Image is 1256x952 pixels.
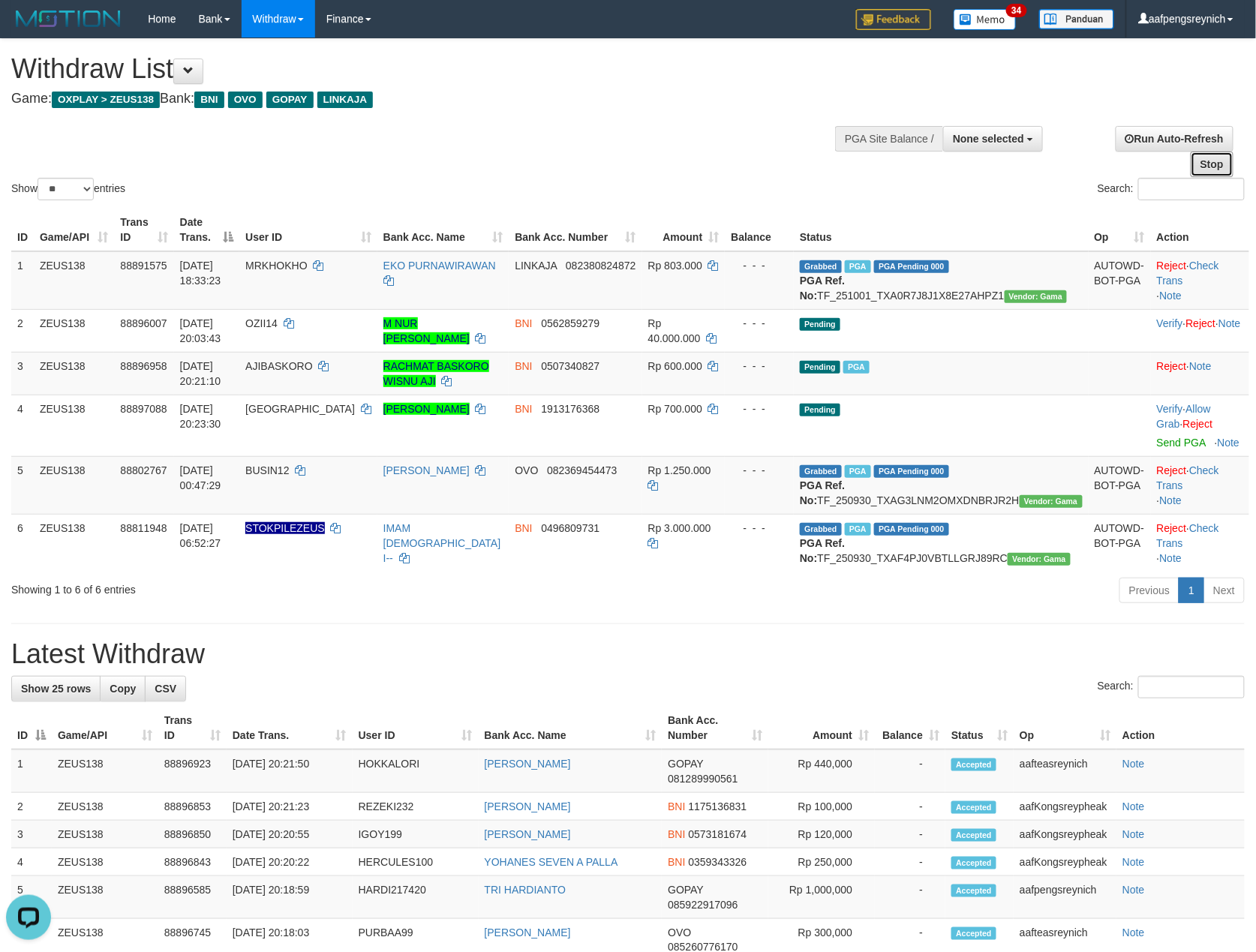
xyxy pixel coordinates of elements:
div: - - - [731,521,788,536]
a: Reject [1186,317,1216,329]
td: 5 [11,876,52,919]
a: Next [1203,578,1245,603]
td: 88896585 [158,876,227,919]
a: M NUR [PERSON_NAME] [383,317,470,344]
span: Marked by aafpengsreynich [845,260,871,273]
a: [PERSON_NAME] [383,403,470,415]
td: 5 [11,456,34,514]
td: - [875,821,945,848]
span: BNI [515,403,532,415]
span: Copy 1913176368 to clipboard [541,403,599,415]
span: [DATE] 00:47:29 [180,464,221,491]
td: 88896843 [158,848,227,876]
span: Accepted [951,884,996,897]
td: aafKongsreypheak [1014,848,1116,876]
td: ZEUS138 [34,514,114,572]
span: BNI [668,828,685,840]
a: Check Trans [1157,260,1219,287]
td: · · [1151,395,1249,456]
td: · [1151,352,1249,395]
img: Button%20Memo.svg [954,9,1017,30]
span: Rp 803.000 [648,260,702,272]
a: Send PGA [1157,437,1206,449]
a: Run Auto-Refresh [1116,126,1233,152]
span: AJIBASKORO [245,360,312,372]
span: Accepted [951,927,996,940]
b: PGA Ref. No: [800,537,845,564]
td: ZEUS138 [52,848,158,876]
span: Grabbed [800,260,842,273]
td: 88896853 [158,793,227,821]
td: ZEUS138 [52,821,158,848]
td: 2 [11,793,52,821]
span: [DATE] 20:03:43 [180,317,221,344]
a: Note [1122,926,1145,938]
td: 3 [11,821,52,848]
span: BNI [515,522,532,534]
a: IMAM [DEMOGRAPHIC_DATA] I-- [383,522,501,564]
img: Feedback.jpg [856,9,931,30]
span: Marked by aafsreyleap [845,465,871,478]
h1: Latest Withdraw [11,639,1245,669]
a: Note [1218,437,1240,449]
span: Accepted [951,758,996,771]
a: YOHANES SEVEN A PALLA [485,856,618,868]
span: Copy 1175136831 to clipboard [689,800,747,812]
td: ZEUS138 [34,395,114,456]
td: · · [1151,514,1249,572]
td: 4 [11,395,34,456]
th: Status [794,209,1088,251]
span: BNI [515,360,532,372]
input: Search: [1138,178,1245,200]
td: ZEUS138 [34,251,114,310]
span: [DATE] 06:52:27 [180,522,221,549]
th: Date Trans.: activate to sort column descending [174,209,240,251]
div: - - - [731,463,788,478]
a: [PERSON_NAME] [485,758,571,770]
a: Note [1189,360,1212,372]
span: Accepted [951,857,996,869]
label: Show entries [11,178,125,200]
th: Balance: activate to sort column ascending [875,707,945,749]
a: Reject [1183,418,1213,430]
span: GOPAY [266,92,314,108]
span: PGA Pending [874,523,949,536]
th: Op: activate to sort column ascending [1014,707,1116,749]
a: Reject [1157,522,1187,534]
span: MRKHOKHO [245,260,307,272]
th: Date Trans.: activate to sort column ascending [227,707,353,749]
span: LINKAJA [317,92,374,108]
a: [PERSON_NAME] [383,464,470,476]
th: Trans ID: activate to sort column ascending [158,707,227,749]
td: aafKongsreypheak [1014,793,1116,821]
a: Verify [1157,403,1183,415]
a: Note [1122,800,1145,812]
span: 88891575 [120,260,167,272]
a: Reject [1157,360,1187,372]
h4: Game: Bank: [11,92,822,107]
td: REZEKI232 [353,793,479,821]
span: Rp 3.000.000 [648,522,711,534]
td: [DATE] 20:21:23 [227,793,353,821]
span: [DATE] 20:21:10 [180,360,221,387]
td: [DATE] 20:20:55 [227,821,353,848]
span: Grabbed [800,523,842,536]
td: aafpengsreynich [1014,876,1116,919]
div: PGA Site Balance / [835,126,943,152]
span: Vendor URL: https://trx31.1velocity.biz [1005,290,1068,303]
td: HERCULES100 [353,848,479,876]
span: Nama rekening ada tanda titik/strip, harap diedit [245,522,325,534]
a: Verify [1157,317,1183,329]
img: panduan.png [1039,9,1114,29]
td: AUTOWD-BOT-PGA [1089,251,1151,310]
span: Rp 40.000.000 [648,317,701,344]
td: ZEUS138 [52,749,158,793]
td: HARDI217420 [353,876,479,919]
span: LINKAJA [515,260,557,272]
td: aafteasreynich [1014,749,1116,793]
td: Rp 250,000 [768,848,875,876]
span: PGA Pending [874,260,949,273]
td: Rp 1,000,000 [768,876,875,919]
td: AUTOWD-BOT-PGA [1089,514,1151,572]
select: Showentries [38,178,94,200]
